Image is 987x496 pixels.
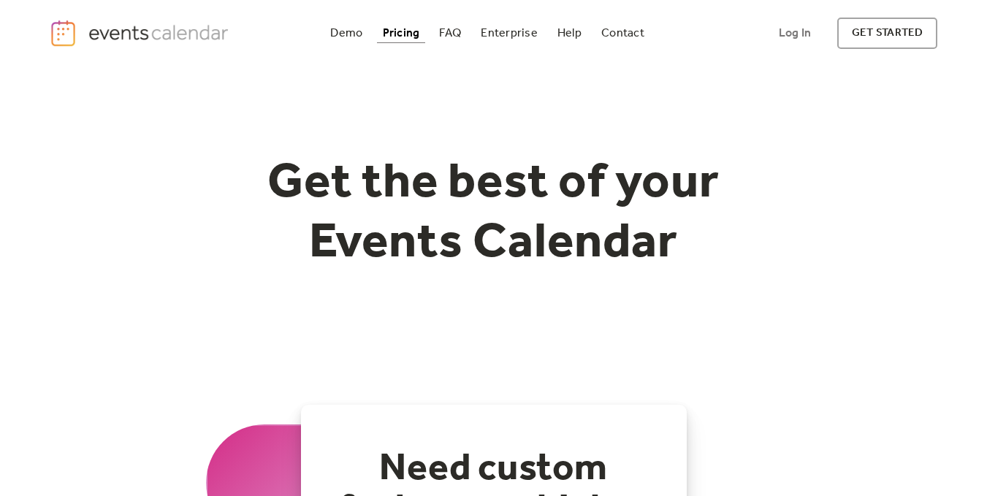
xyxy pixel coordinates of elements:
div: Pricing [383,29,420,37]
a: get started [837,18,937,49]
a: Demo [324,23,368,43]
div: FAQ [439,29,461,37]
a: Pricing [377,23,426,43]
a: Log In [764,18,826,49]
a: Enterprise [475,23,543,43]
div: Help [557,29,582,37]
a: FAQ [433,23,467,43]
div: Demo [330,29,362,37]
a: Help [552,23,587,43]
div: Contact [601,29,644,37]
h1: Get the best of your Events Calendar [213,154,774,273]
div: Enterprise [481,29,537,37]
a: Contact [595,23,650,43]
